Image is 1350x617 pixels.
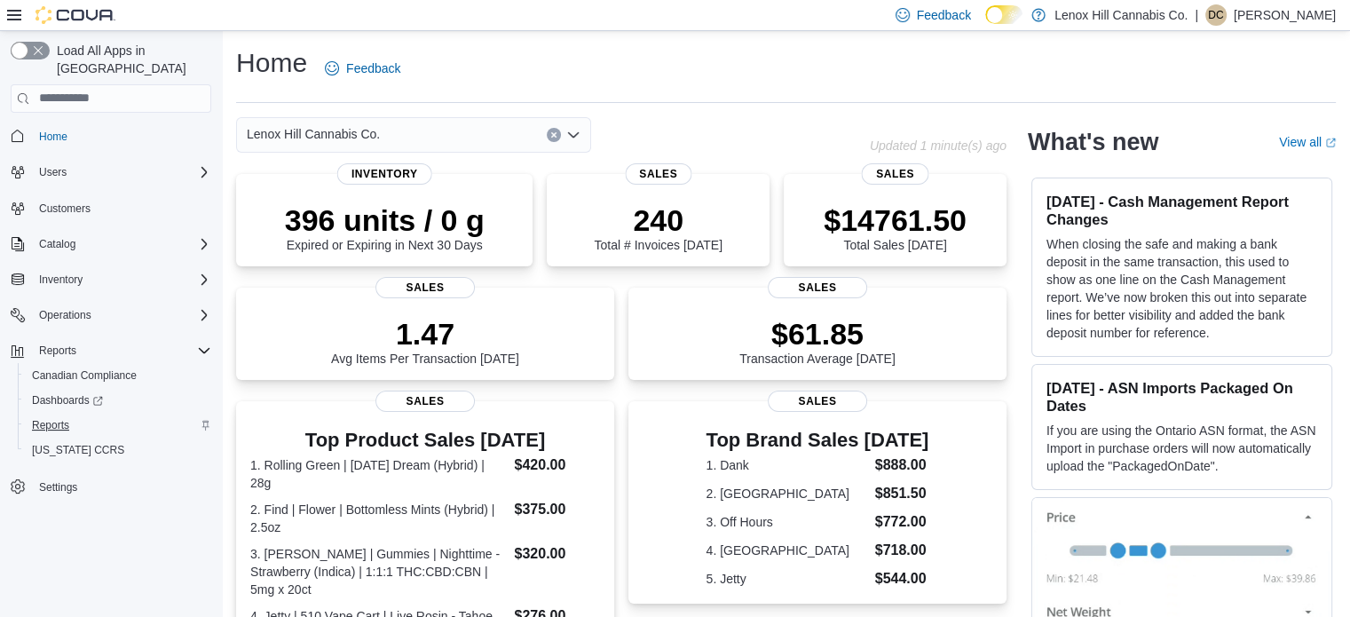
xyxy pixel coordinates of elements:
p: [PERSON_NAME] [1234,4,1336,26]
dt: 3. [PERSON_NAME] | Gummies | Nighttime - Strawberry (Indica) | 1:1:1 THC:CBD:CBN | 5mg x 20ct [250,545,507,598]
div: Transaction Average [DATE] [739,316,896,366]
p: 1.47 [331,316,519,352]
p: Updated 1 minute(s) ago [870,138,1007,153]
button: Canadian Compliance [18,363,218,388]
span: Sales [768,277,867,298]
dd: $718.00 [875,540,929,561]
span: Reports [32,340,211,361]
dd: $851.50 [875,483,929,504]
h3: [DATE] - Cash Management Report Changes [1046,193,1317,228]
span: Reports [25,415,211,436]
a: Settings [32,477,84,498]
span: Sales [625,163,691,185]
span: Lenox Hill Cannabis Co. [247,123,380,145]
p: Lenox Hill Cannabis Co. [1054,4,1188,26]
span: Customers [32,197,211,219]
h3: Top Brand Sales [DATE] [707,430,929,451]
span: Catalog [32,233,211,255]
span: Users [32,162,211,183]
dt: 3. Off Hours [707,513,868,531]
span: Sales [768,391,867,412]
dd: $375.00 [514,499,599,520]
button: Settings [4,473,218,499]
span: Canadian Compliance [25,365,211,386]
span: Reports [39,344,76,358]
input: Dark Mode [985,5,1022,24]
dt: 5. Jetty [707,570,868,588]
p: 240 [594,202,722,238]
span: Washington CCRS [25,439,211,461]
span: DC [1208,4,1223,26]
button: Users [4,160,218,185]
span: Dashboards [25,390,211,411]
span: Home [39,130,67,144]
button: Reports [4,338,218,363]
span: Load All Apps in [GEOGRAPHIC_DATA] [50,42,211,77]
div: Total # Invoices [DATE] [594,202,722,252]
dt: 1. Dank [707,456,868,474]
button: Reports [32,340,83,361]
a: [US_STATE] CCRS [25,439,131,461]
button: Inventory [32,269,90,290]
dd: $320.00 [514,543,599,565]
span: Dashboards [32,393,103,407]
button: Customers [4,195,218,221]
a: Customers [32,198,98,219]
h2: What's new [1028,128,1158,156]
a: Canadian Compliance [25,365,144,386]
p: 396 units / 0 g [285,202,485,238]
span: Canadian Compliance [32,368,137,383]
span: Sales [862,163,928,185]
button: Home [4,123,218,149]
span: Inventory [337,163,432,185]
button: Reports [18,413,218,438]
a: View allExternal link [1279,135,1336,149]
button: Operations [32,305,99,326]
div: Total Sales [DATE] [824,202,967,252]
span: Feedback [917,6,971,24]
span: Users [39,165,67,179]
span: Operations [32,305,211,326]
span: Inventory [32,269,211,290]
span: Catalog [39,237,75,251]
p: $14761.50 [824,202,967,238]
span: [US_STATE] CCRS [32,443,124,457]
span: Operations [39,308,91,322]
dt: 2. Find | Flower | Bottomless Mints (Hybrid) | 2.5oz [250,501,507,536]
span: Sales [375,277,475,298]
span: Feedback [346,59,400,77]
span: Sales [375,391,475,412]
img: Cova [36,6,115,24]
nav: Complex example [11,116,211,546]
dt: 2. [GEOGRAPHIC_DATA] [707,485,868,502]
dt: 4. [GEOGRAPHIC_DATA] [707,542,868,559]
dd: $772.00 [875,511,929,533]
dd: $888.00 [875,455,929,476]
span: Settings [39,480,77,494]
p: When closing the safe and making a bank deposit in the same transaction, this used to show as one... [1046,235,1317,342]
h1: Home [236,45,307,81]
button: Users [32,162,74,183]
div: Expired or Expiring in Next 30 Days [285,202,485,252]
span: Home [32,125,211,147]
div: Avg Items Per Transaction [DATE] [331,316,519,366]
button: Clear input [547,128,561,142]
a: Dashboards [18,388,218,413]
span: Reports [32,418,69,432]
a: Home [32,126,75,147]
button: Catalog [32,233,83,255]
span: Dark Mode [985,24,986,25]
h3: Top Product Sales [DATE] [250,430,600,451]
button: Operations [4,303,218,328]
a: Reports [25,415,76,436]
dt: 1. Rolling Green | [DATE] Dream (Hybrid) | 28g [250,456,507,492]
p: If you are using the Ontario ASN format, the ASN Import in purchase orders will now automatically... [1046,422,1317,475]
dd: $420.00 [514,455,599,476]
span: Customers [39,202,91,216]
button: [US_STATE] CCRS [18,438,218,463]
span: Inventory [39,273,83,287]
p: $61.85 [739,316,896,352]
h3: [DATE] - ASN Imports Packaged On Dates [1046,379,1317,415]
button: Open list of options [566,128,580,142]
span: Settings [32,475,211,497]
